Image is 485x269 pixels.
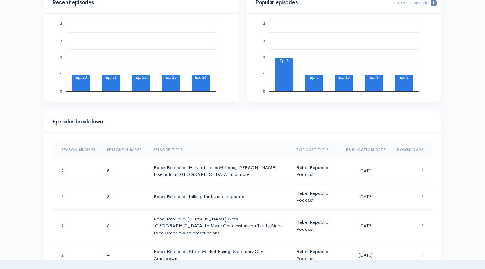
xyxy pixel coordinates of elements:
[101,184,147,209] td: 3
[263,39,265,43] text: 3
[340,141,391,158] th: Sort column
[105,75,117,80] text: Ep. 21
[101,209,147,242] td: 6
[391,184,432,209] td: 1
[340,242,391,268] td: [DATE]
[53,119,428,125] h4: Episodes breakdown
[263,22,265,26] text: 4
[101,158,147,184] td: 5
[391,141,432,158] th: Sort column
[391,209,432,242] td: 1
[148,141,291,158] th: Sort column
[60,56,62,60] text: 2
[60,22,62,26] text: 4
[309,75,319,80] text: Ep. 5
[101,242,147,268] td: 4
[369,75,379,80] text: Ep. 9
[53,22,229,93] svg: A chart.
[135,75,147,80] text: Ep. 22
[263,89,265,93] text: 0
[148,209,291,242] td: Rebel Republic-[PERSON_NAME] Gets [GEOGRAPHIC_DATA] to Make Concessions on Tariffs,Signs Exec Ord...
[53,158,101,184] td: 2
[53,242,101,268] td: 2
[195,75,207,80] text: Ep. 24
[280,59,289,63] text: Ep. 6
[291,242,340,268] td: Rebel Republic Podcast
[75,75,87,80] text: Ep. 20
[148,242,291,268] td: Rebel Republic- Stock Market Rising, Sanctuary City Crackdown
[165,75,177,80] text: Ep. 23
[263,56,265,60] text: 2
[60,39,62,43] text: 3
[53,209,101,242] td: 2
[256,22,432,93] svg: A chart.
[53,141,101,158] th: Sort column
[340,209,391,242] td: [DATE]
[101,141,147,158] th: Sort column
[148,158,291,184] td: Rebel Republic- Harvard Loses Millions, [PERSON_NAME] take hold in [GEOGRAPHIC_DATA] and more
[291,184,340,209] td: Rebel Republic Podcast
[340,158,391,184] td: [DATE]
[60,89,62,93] text: 0
[263,72,265,77] text: 1
[391,242,432,268] td: 1
[391,158,432,184] td: 1
[338,75,350,80] text: Ep. 10
[291,158,340,184] td: Rebel Republic Podcast
[53,184,101,209] td: 2
[60,72,62,77] text: 1
[291,141,340,158] th: Sort column
[291,209,340,242] td: Rebel Republic Podcast
[399,75,408,80] text: Ep. 3
[148,184,291,209] td: Rebel Republic- talking tariffs and migrants
[340,184,391,209] td: [DATE]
